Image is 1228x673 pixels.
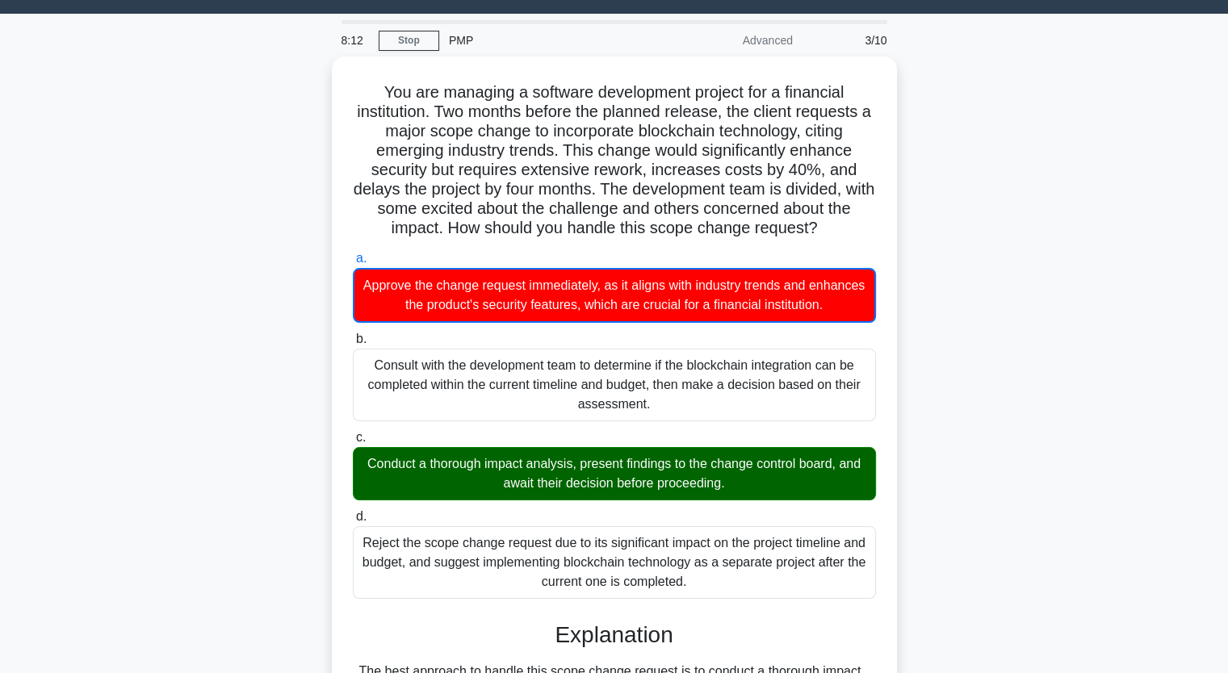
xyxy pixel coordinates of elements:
div: PMP [439,24,661,56]
div: Reject the scope change request due to its significant impact on the project timeline and budget,... [353,526,876,599]
div: 8:12 [332,24,379,56]
div: 3/10 [803,24,897,56]
a: Stop [379,31,439,51]
div: Approve the change request immediately, as it aligns with industry trends and enhances the produc... [353,268,876,323]
span: a. [356,251,367,265]
h5: You are managing a software development project for a financial institution. Two months before th... [351,82,878,239]
span: c. [356,430,366,444]
div: Advanced [661,24,803,56]
div: Conduct a thorough impact analysis, present findings to the change control board, and await their... [353,447,876,500]
div: Consult with the development team to determine if the blockchain integration can be completed wit... [353,349,876,421]
h3: Explanation [363,621,866,649]
span: d. [356,509,367,523]
span: b. [356,332,367,345]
